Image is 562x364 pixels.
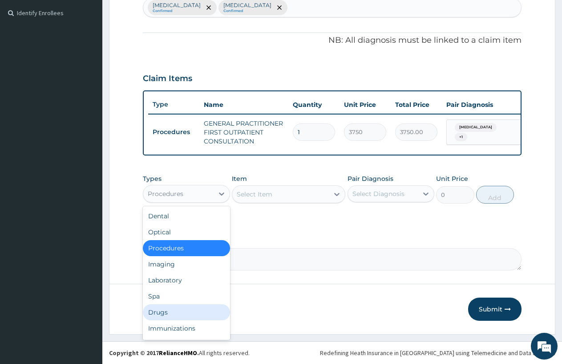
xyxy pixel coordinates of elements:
[455,133,467,142] span: + 1
[143,236,522,243] label: Comment
[4,243,170,274] textarea: Type your message and hit 'Enter'
[391,96,442,114] th: Total Price
[46,50,150,61] div: Chat with us now
[442,96,540,114] th: Pair Diagnosis
[223,9,271,13] small: Confirmed
[143,272,230,288] div: Laboratory
[16,45,36,67] img: d_794563401_company_1708531726252_794563401
[468,298,522,321] button: Submit
[143,175,162,183] label: Types
[143,256,230,272] div: Imaging
[143,208,230,224] div: Dental
[153,9,201,13] small: Confirmed
[146,4,167,26] div: Minimize live chat window
[148,96,199,113] th: Type
[143,320,230,336] div: Immunizations
[237,190,272,199] div: Select Item
[199,96,288,114] th: Name
[159,349,197,357] a: RelianceHMO
[199,115,288,150] td: GENERAL PRACTITIONER FIRST OUTPATIENT CONSULTATION
[52,112,123,202] span: We're online!
[205,4,213,12] span: remove selection option
[320,348,555,357] div: Redefining Heath Insurance in [GEOGRAPHIC_DATA] using Telemedicine and Data Science!
[436,174,468,183] label: Unit Price
[109,349,199,357] strong: Copyright © 2017 .
[143,288,230,304] div: Spa
[455,123,497,132] span: [MEDICAL_DATA]
[143,240,230,256] div: Procedures
[102,341,562,364] footer: All rights reserved.
[143,304,230,320] div: Drugs
[275,4,283,12] span: remove selection option
[143,224,230,240] div: Optical
[143,74,192,84] h3: Claim Items
[148,124,199,140] td: Procedures
[232,174,247,183] label: Item
[288,96,340,114] th: Quantity
[476,186,514,204] button: Add
[352,189,404,198] div: Select Diagnosis
[143,35,522,46] p: NB: All diagnosis must be linked to a claim item
[348,174,393,183] label: Pair Diagnosis
[340,96,391,114] th: Unit Price
[153,2,201,9] p: [MEDICAL_DATA]
[143,336,230,352] div: Others
[148,189,183,198] div: Procedures
[223,2,271,9] p: [MEDICAL_DATA]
